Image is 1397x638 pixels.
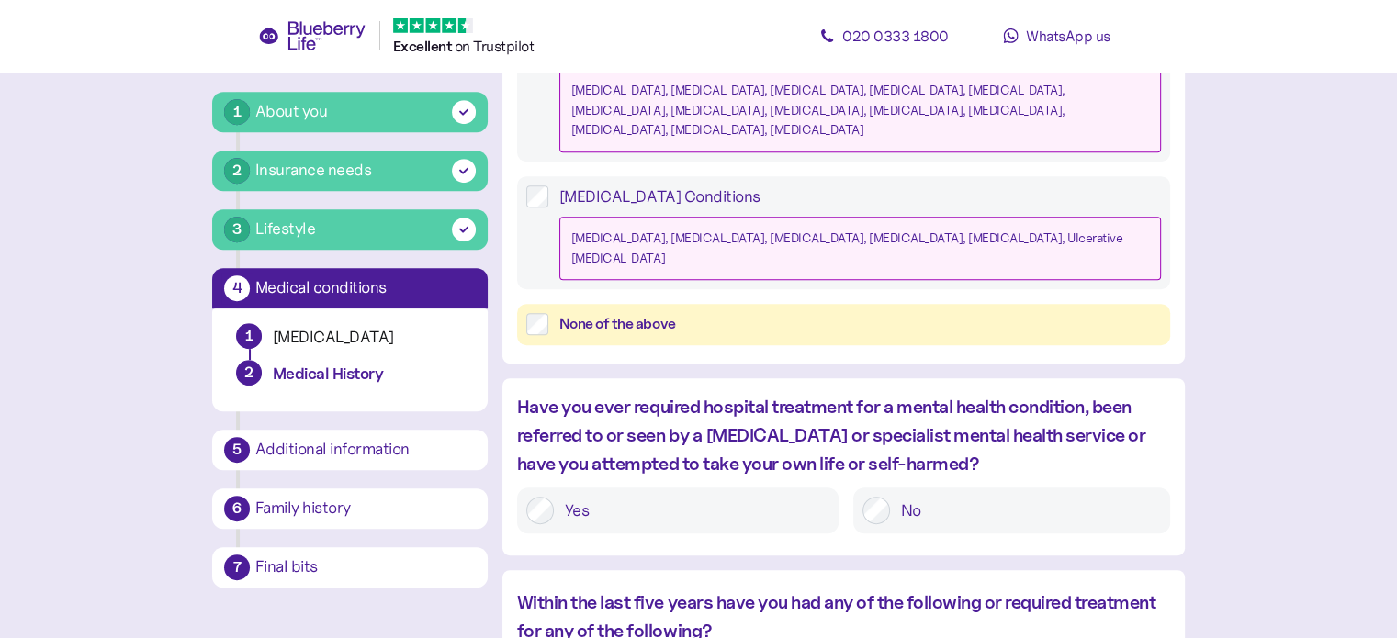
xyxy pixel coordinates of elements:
div: 2 [236,360,262,386]
div: Lifestyle [255,217,316,241]
div: Have you ever required hospital treatment for a mental health condition, been referred to or seen... [517,393,1170,478]
button: 5Additional information [212,430,488,470]
span: 020 0333 1800 [842,27,949,45]
span: Excellent ️ [393,38,455,55]
div: 2 [224,158,250,184]
div: [MEDICAL_DATA], [MEDICAL_DATA], [MEDICAL_DATA], [MEDICAL_DATA], [MEDICAL_DATA], [MEDICAL_DATA], [... [571,81,1149,140]
button: 2Medical History [227,360,473,397]
span: on Trustpilot [455,37,535,55]
div: 1 [237,324,261,348]
a: 020 0333 1800 [802,17,967,54]
div: Medical History [273,364,464,385]
div: Medical conditions [255,280,476,297]
button: 2Insurance needs [212,151,488,191]
button: 1About you [212,92,488,132]
label: Neurological Conditions [548,38,1161,152]
label: [MEDICAL_DATA] Conditions [548,185,1161,280]
div: 1 [224,99,250,125]
div: 5 [224,437,250,463]
div: Additional information [255,442,476,458]
div: 6 [224,496,250,521]
button: 1[MEDICAL_DATA] [227,323,473,360]
button: 3Lifestyle [212,209,488,250]
div: [MEDICAL_DATA], [MEDICAL_DATA], [MEDICAL_DATA], [MEDICAL_DATA], [MEDICAL_DATA], Ulcerative [MEDIC... [571,229,1149,268]
div: None of the above [559,313,1161,336]
button: 7Final bits [212,547,488,588]
div: 3 [224,217,250,242]
button: 6Family history [212,488,488,529]
div: Insurance needs [255,158,372,183]
label: No [890,497,1161,524]
label: Yes [554,497,829,524]
div: 7 [224,554,250,580]
div: Final bits [255,559,476,576]
button: 4Medical conditions [212,268,488,308]
span: WhatsApp us [1026,27,1110,45]
div: 4 [224,275,250,301]
div: [MEDICAL_DATA] [273,327,464,348]
a: WhatsApp us [975,17,1140,54]
div: Family history [255,500,476,517]
div: About you [255,99,328,124]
